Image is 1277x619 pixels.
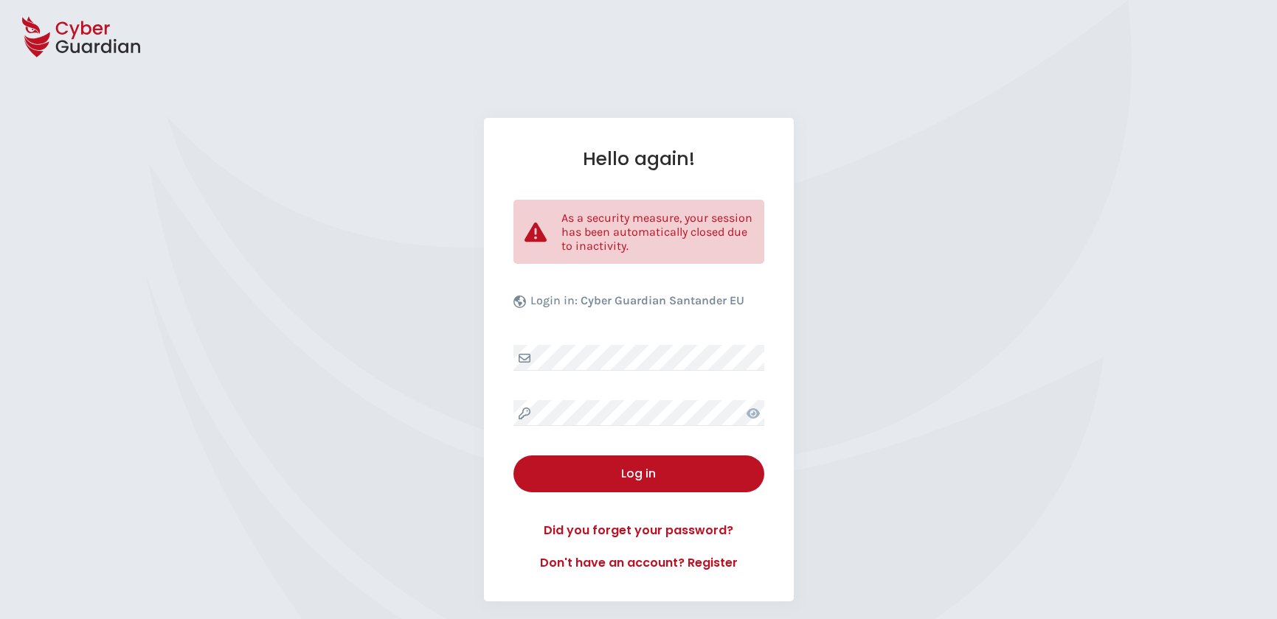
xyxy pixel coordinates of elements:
[525,465,753,483] div: Log in
[581,293,744,307] b: Cyber Guardian Santander EU
[561,211,753,253] p: As a security measure, your session has been automatically closed due to inactivity.
[530,293,744,315] p: Login in:
[513,455,764,492] button: Log in
[513,522,764,539] a: Did you forget your password?
[513,147,764,170] h1: Hello again!
[513,554,764,572] a: Don't have an account? Register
